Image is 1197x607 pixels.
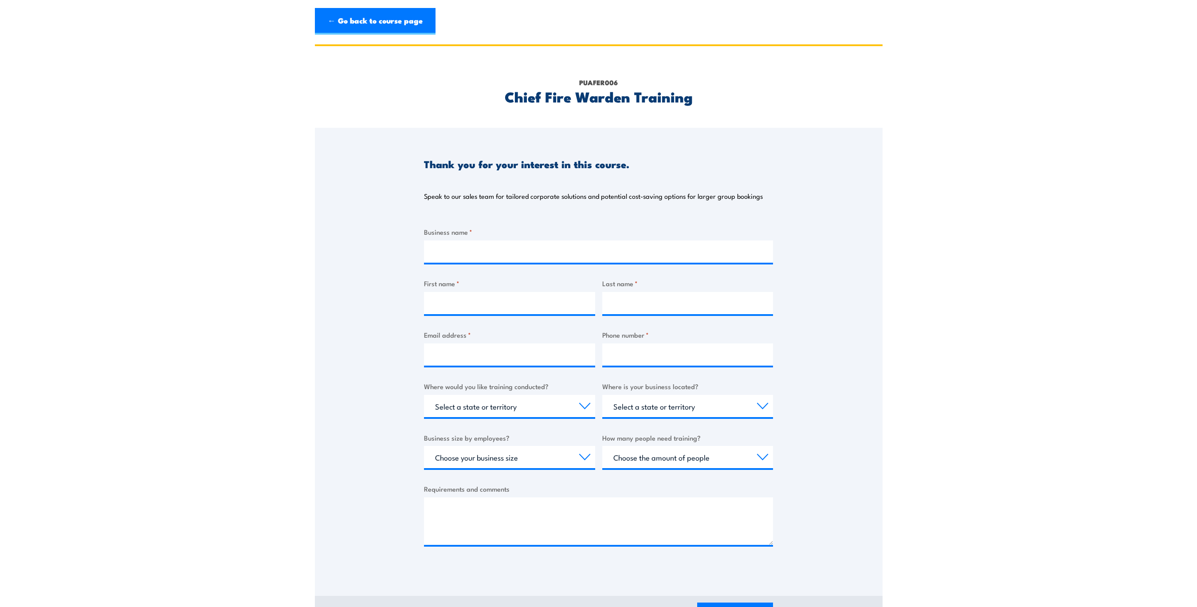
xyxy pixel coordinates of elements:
[602,330,773,340] label: Phone number
[602,278,773,288] label: Last name
[424,433,595,443] label: Business size by employees?
[424,227,773,237] label: Business name
[424,330,595,340] label: Email address
[424,484,773,494] label: Requirements and comments
[424,90,773,102] h2: Chief Fire Warden Training
[602,381,773,391] label: Where is your business located?
[424,381,595,391] label: Where would you like training conducted?
[424,278,595,288] label: First name
[602,433,773,443] label: How many people need training?
[424,159,629,169] h3: Thank you for your interest in this course.
[424,78,773,87] p: PUAFER006
[315,8,436,35] a: ← Go back to course page
[424,192,763,201] p: Speak to our sales team for tailored corporate solutions and potential cost-saving options for la...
